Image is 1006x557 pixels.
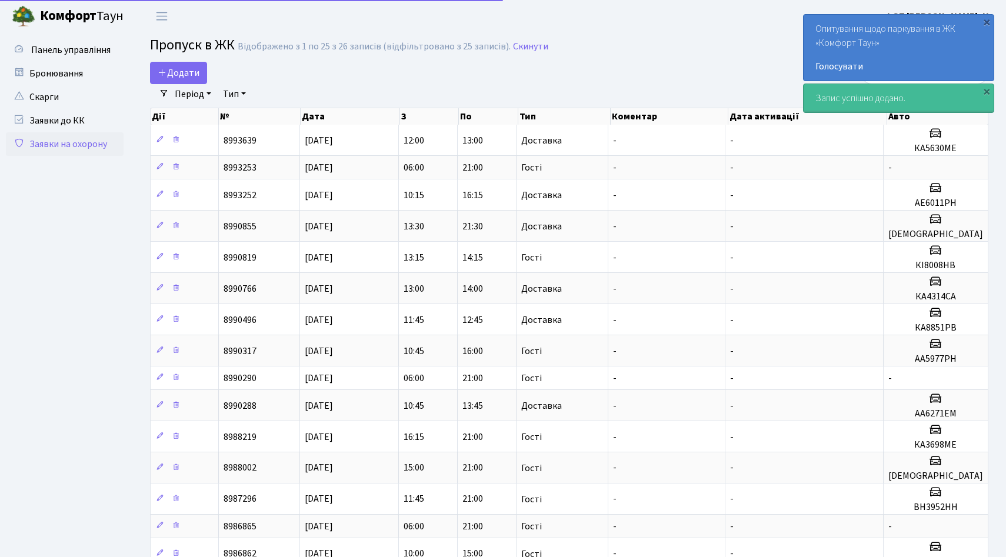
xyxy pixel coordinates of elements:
th: Коментар [611,108,728,125]
span: Гості [521,163,542,172]
th: Дата активації [728,108,887,125]
h5: КА5630МЕ [888,143,983,154]
span: 16:15 [462,189,483,202]
span: 8990819 [224,251,257,264]
span: - [888,372,892,385]
th: З [400,108,459,125]
span: 12:45 [462,313,483,326]
button: Переключити навігацію [147,6,176,26]
span: 06:00 [404,161,424,174]
span: 06:00 [404,520,424,533]
a: Скарги [6,85,124,109]
span: Таун [40,6,124,26]
span: 14:00 [462,282,483,295]
span: Гості [521,253,542,262]
span: - [730,345,734,358]
div: Запис успішно додано. [804,84,994,112]
span: 21:00 [462,462,483,475]
span: - [730,431,734,443]
span: 13:00 [404,282,424,295]
span: 21:00 [462,431,483,443]
span: 13:45 [462,399,483,412]
span: 8990317 [224,345,257,358]
h5: АА6271ЕМ [888,408,983,419]
span: 10:15 [404,189,424,202]
span: [DATE] [305,282,333,295]
h5: АЕ6011РН [888,198,983,209]
span: 10:45 [404,345,424,358]
th: Тип [518,108,611,125]
span: - [730,462,734,475]
span: - [730,520,734,533]
a: Голосувати [815,59,982,74]
span: 21:00 [462,520,483,533]
div: × [981,16,992,28]
th: № [219,108,301,125]
span: [DATE] [305,493,333,506]
a: Період [170,84,216,104]
h5: АА5977РН [888,353,983,365]
h5: ВН3952НН [888,502,983,513]
a: Заявки на охорону [6,132,124,156]
span: [DATE] [305,399,333,412]
div: Відображено з 1 по 25 з 26 записів (відфільтровано з 25 записів). [238,41,511,52]
span: - [730,161,734,174]
span: - [730,134,734,147]
b: ФОП [PERSON_NAME]. Н. [885,10,992,23]
span: Гості [521,346,542,356]
span: - [613,431,617,443]
span: - [730,313,734,326]
span: Доставка [521,284,562,293]
span: Доставка [521,191,562,200]
span: [DATE] [305,431,333,443]
span: - [730,372,734,385]
span: [DATE] [305,189,333,202]
span: - [730,189,734,202]
span: 21:00 [462,493,483,506]
span: 8990290 [224,372,257,385]
a: ФОП [PERSON_NAME]. Н. [885,9,992,24]
th: Авто [887,108,988,125]
span: Додати [158,66,199,79]
span: Панель управління [31,44,111,56]
span: - [613,493,617,506]
div: × [981,85,992,97]
span: [DATE] [305,161,333,174]
span: 21:30 [462,220,483,233]
span: - [730,399,734,412]
span: - [730,220,734,233]
span: 8986865 [224,520,257,533]
span: 14:15 [462,251,483,264]
span: - [888,161,892,174]
span: Гості [521,495,542,504]
span: 8988002 [224,462,257,475]
span: 16:15 [404,431,424,443]
span: - [613,313,617,326]
th: По [459,108,518,125]
span: Доставка [521,222,562,231]
span: 06:00 [404,372,424,385]
span: [DATE] [305,372,333,385]
span: Доставка [521,401,562,411]
span: 8990496 [224,313,257,326]
span: - [730,282,734,295]
span: - [730,493,734,506]
span: 8993253 [224,161,257,174]
b: Комфорт [40,6,96,25]
a: Бронювання [6,62,124,85]
a: Панель управління [6,38,124,62]
span: - [613,134,617,147]
span: 10:45 [404,399,424,412]
span: - [730,251,734,264]
span: 13:15 [404,251,424,264]
span: - [613,345,617,358]
span: - [613,282,617,295]
span: 15:00 [404,462,424,475]
span: - [613,220,617,233]
a: Скинути [513,41,548,52]
th: Дії [151,108,219,125]
span: [DATE] [305,251,333,264]
h5: [DEMOGRAPHIC_DATA] [888,471,983,482]
span: - [613,399,617,412]
span: 16:00 [462,345,483,358]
